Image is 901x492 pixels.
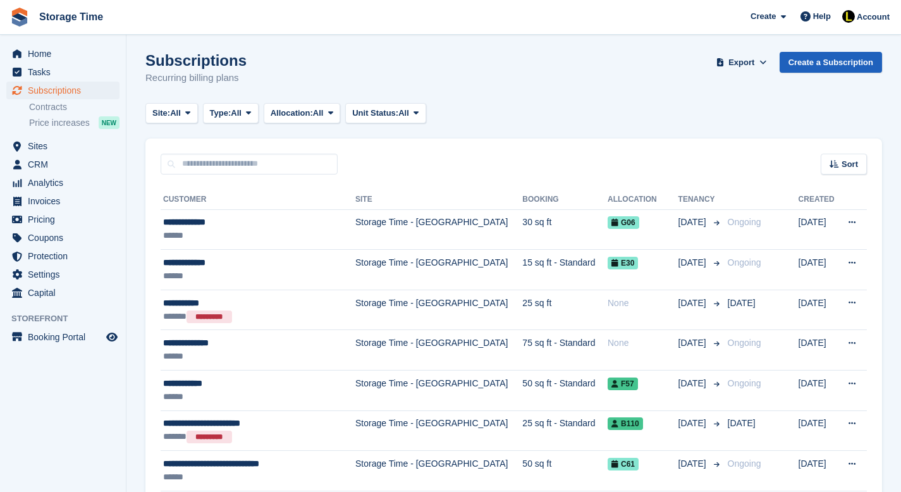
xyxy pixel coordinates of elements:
[398,107,409,120] span: All
[608,458,639,470] span: C61
[842,158,858,171] span: Sort
[355,371,522,411] td: Storage Time - [GEOGRAPHIC_DATA]
[6,266,120,283] a: menu
[678,190,723,210] th: Tenancy
[352,107,398,120] span: Unit Status:
[28,137,104,155] span: Sites
[799,209,838,250] td: [DATE]
[28,328,104,346] span: Booking Portal
[608,297,678,310] div: None
[6,174,120,192] a: menu
[231,107,242,120] span: All
[6,82,120,99] a: menu
[10,8,29,27] img: stora-icon-8386f47178a22dfd0bd8f6a31ec36ba5ce8667c1dd55bd0f319d3a0aa187defe.svg
[522,410,608,451] td: 25 sq ft - Standard
[145,52,247,69] h1: Subscriptions
[28,211,104,228] span: Pricing
[6,156,120,173] a: menu
[28,266,104,283] span: Settings
[522,209,608,250] td: 30 sq ft
[842,10,855,23] img: Laaibah Sarwar
[813,10,831,23] span: Help
[728,458,761,469] span: Ongoing
[678,457,709,470] span: [DATE]
[161,190,355,210] th: Customer
[355,330,522,371] td: Storage Time - [GEOGRAPHIC_DATA]
[29,116,120,130] a: Price increases NEW
[28,174,104,192] span: Analytics
[6,63,120,81] a: menu
[678,377,709,390] span: [DATE]
[608,378,638,390] span: F57
[264,103,341,124] button: Allocation: All
[203,103,259,124] button: Type: All
[751,10,776,23] span: Create
[678,256,709,269] span: [DATE]
[28,247,104,265] span: Protection
[728,257,761,268] span: Ongoing
[799,410,838,451] td: [DATE]
[799,250,838,290] td: [DATE]
[355,250,522,290] td: Storage Time - [GEOGRAPHIC_DATA]
[29,117,90,129] span: Price increases
[678,417,709,430] span: [DATE]
[799,371,838,411] td: [DATE]
[857,11,890,23] span: Account
[728,298,756,308] span: [DATE]
[608,216,639,229] span: G06
[608,257,638,269] span: E30
[271,107,313,120] span: Allocation:
[6,192,120,210] a: menu
[28,156,104,173] span: CRM
[28,192,104,210] span: Invoices
[355,451,522,491] td: Storage Time - [GEOGRAPHIC_DATA]
[522,250,608,290] td: 15 sq ft - Standard
[6,45,120,63] a: menu
[522,330,608,371] td: 75 sq ft - Standard
[799,451,838,491] td: [DATE]
[345,103,426,124] button: Unit Status: All
[799,330,838,371] td: [DATE]
[6,284,120,302] a: menu
[780,52,882,73] a: Create a Subscription
[355,410,522,451] td: Storage Time - [GEOGRAPHIC_DATA]
[678,297,709,310] span: [DATE]
[104,329,120,345] a: Preview store
[170,107,181,120] span: All
[522,451,608,491] td: 50 sq ft
[145,71,247,85] p: Recurring billing plans
[728,217,761,227] span: Ongoing
[522,190,608,210] th: Booking
[11,312,126,325] span: Storefront
[678,336,709,350] span: [DATE]
[6,328,120,346] a: menu
[522,371,608,411] td: 50 sq ft - Standard
[728,338,761,348] span: Ongoing
[6,137,120,155] a: menu
[29,101,120,113] a: Contracts
[28,45,104,63] span: Home
[99,116,120,129] div: NEW
[28,229,104,247] span: Coupons
[728,378,761,388] span: Ongoing
[799,190,838,210] th: Created
[145,103,198,124] button: Site: All
[28,63,104,81] span: Tasks
[355,190,522,210] th: Site
[313,107,324,120] span: All
[152,107,170,120] span: Site:
[714,52,769,73] button: Export
[728,56,754,69] span: Export
[28,284,104,302] span: Capital
[28,82,104,99] span: Subscriptions
[6,229,120,247] a: menu
[608,190,678,210] th: Allocation
[799,290,838,330] td: [DATE]
[34,6,108,27] a: Storage Time
[6,247,120,265] a: menu
[355,290,522,330] td: Storage Time - [GEOGRAPHIC_DATA]
[728,418,756,428] span: [DATE]
[6,211,120,228] a: menu
[608,417,643,430] span: B110
[522,290,608,330] td: 25 sq ft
